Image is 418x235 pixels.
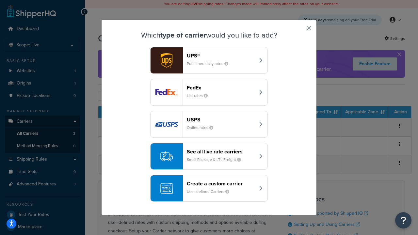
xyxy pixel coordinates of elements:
strong: type of carrier [160,30,206,40]
small: Online rates [187,125,218,131]
button: ups logoUPS®Published daily rates [150,47,268,74]
h3: Which would you like to add? [118,31,300,39]
img: ups logo [151,47,183,73]
small: User-defined Carriers [187,189,234,195]
button: usps logoUSPSOnline rates [150,111,268,138]
img: icon-carrier-liverate-becf4550.svg [160,150,173,163]
img: fedEx logo [151,79,183,105]
header: USPS [187,117,255,123]
button: Create a custom carrierUser-defined Carriers [150,175,268,202]
button: See all live rate carriersSmall Package & LTL Freight [150,143,268,170]
button: fedEx logoFedExList rates [150,79,268,106]
small: Small Package & LTL Freight [187,157,246,163]
small: List rates [187,93,213,99]
header: See all live rate carriers [187,149,255,155]
small: Published daily rates [187,61,233,67]
img: icon-carrier-custom-c93b8a24.svg [160,182,173,195]
img: usps logo [151,111,183,137]
header: UPS® [187,53,255,59]
button: Open Resource Center [395,212,411,228]
header: FedEx [187,85,255,91]
header: Create a custom carrier [187,180,255,187]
